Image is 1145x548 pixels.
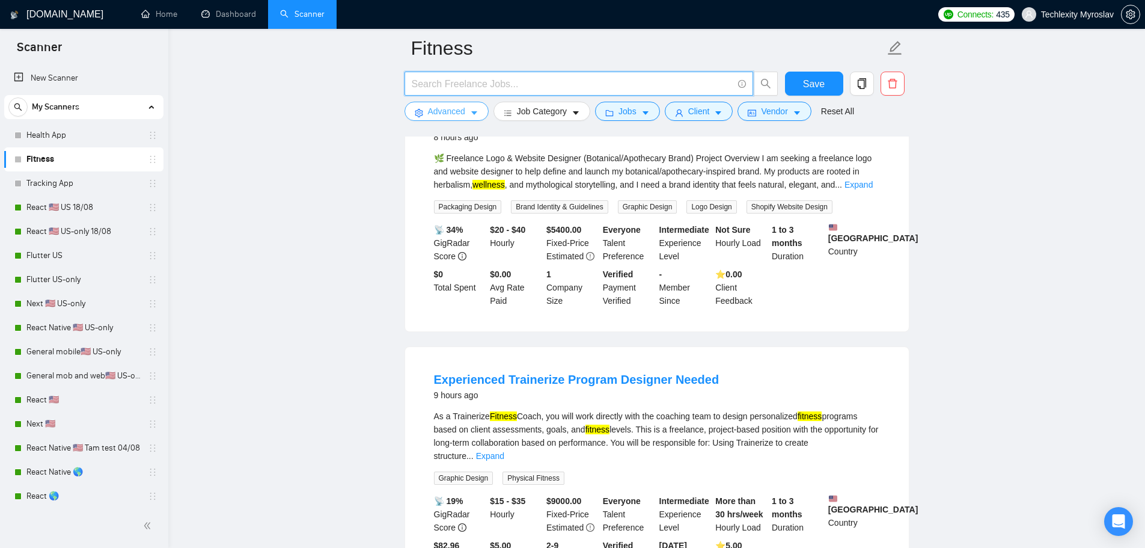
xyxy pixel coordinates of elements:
[26,388,141,412] a: React 🇺🇸
[618,105,637,118] span: Jobs
[7,38,72,64] span: Scanner
[412,76,733,91] input: Search Freelance Jobs...
[544,268,600,307] div: Company Size
[586,252,594,260] span: exclamation-circle
[26,316,141,340] a: React Native 🇺🇸 US-only
[603,269,634,279] b: Verified
[148,299,157,309] span: holder
[502,472,564,485] span: Physical Fitness
[434,152,880,191] div: 🌿 Freelance Logo & Website Designer (Botanical/Apothecary Brand) Project Overview I am seeking a ...
[148,491,157,501] span: holder
[434,388,719,402] div: 9 hours ago
[148,131,157,140] span: holder
[434,472,493,485] span: Graphic Design
[714,108,722,117] span: caret-down
[148,155,157,164] span: holder
[487,223,544,263] div: Hourly
[761,105,787,118] span: Vendor
[829,223,837,232] img: 🇺🇸
[493,102,590,121] button: barsJob Categorycaret-down
[148,227,157,236] span: holder
[490,225,525,235] b: $20 - $40
[434,410,880,463] div: As a Trainerize Coach, you will work directly with the coaching team to design personalized progr...
[586,523,594,532] span: exclamation-circle
[26,123,141,147] a: Health App
[887,40,903,56] span: edit
[546,496,581,506] b: $ 9000.00
[605,108,614,117] span: folder
[803,76,825,91] span: Save
[738,80,746,88] span: info-circle
[546,225,581,235] b: $ 5400.00
[490,496,525,506] b: $15 - $35
[828,494,918,514] b: [GEOGRAPHIC_DATA]
[466,451,474,461] span: ...
[754,72,778,96] button: search
[504,108,512,117] span: bars
[411,33,885,63] input: Scanner name...
[4,66,163,90] li: New Scanner
[715,225,750,235] b: Not Sure
[595,102,660,121] button: folderJobscaret-down
[715,496,763,519] b: More than 30 hrs/week
[26,364,141,388] a: General mob and web🇺🇸 US-only - to be done
[148,443,157,453] span: holder
[26,436,141,460] a: React Native 🇺🇸 Tam test 04/08
[26,340,141,364] a: General mobile🇺🇸 US-only
[8,97,28,117] button: search
[280,9,325,19] a: searchScanner
[148,371,157,381] span: holder
[675,108,683,117] span: user
[659,225,709,235] b: Intermediate
[748,108,756,117] span: idcard
[26,292,141,316] a: Next 🇺🇸 US-only
[487,268,544,307] div: Avg Rate Paid
[826,223,882,263] div: Country
[143,520,155,532] span: double-left
[826,494,882,534] div: Country
[835,180,842,189] span: ...
[798,411,822,421] mark: fitness
[434,496,463,506] b: 📡 19%
[1104,507,1133,536] div: Open Intercom Messenger
[32,95,79,119] span: My Scanners
[713,223,769,263] div: Hourly Load
[769,494,826,534] div: Duration
[432,268,488,307] div: Total Spent
[434,225,463,235] b: 📡 34%
[737,102,811,121] button: idcardVendorcaret-down
[148,419,157,429] span: holder
[544,223,600,263] div: Fixed-Price
[201,9,256,19] a: dashboardDashboard
[472,180,505,189] mark: wellness
[603,225,641,235] b: Everyone
[511,200,608,214] span: Brand Identity & Guidelines
[432,494,488,534] div: GigRadar Score
[1121,10,1140,19] a: setting
[713,268,769,307] div: Client Feedback
[772,225,802,248] b: 1 to 3 months
[747,200,832,214] span: Shopify Website Design
[432,223,488,263] div: GigRadar Score
[1025,10,1033,19] span: user
[957,8,994,21] span: Connects:
[754,78,777,89] span: search
[544,494,600,534] div: Fixed-Price
[944,10,953,19] img: upwork-logo.png
[458,523,466,532] span: info-circle
[769,223,826,263] div: Duration
[26,220,141,244] a: React 🇺🇸 US-only 18/08
[26,244,141,268] a: Flutter US
[546,269,551,279] b: 1
[458,252,466,260] span: info-circle
[10,5,19,25] img: logo
[148,203,157,212] span: holder
[881,72,905,96] button: delete
[470,108,478,117] span: caret-down
[641,108,650,117] span: caret-down
[821,105,854,118] a: Reset All
[26,171,141,195] a: Tracking App
[405,102,489,121] button: settingAdvancedcaret-down
[1121,5,1140,24] button: setting
[148,347,157,357] span: holder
